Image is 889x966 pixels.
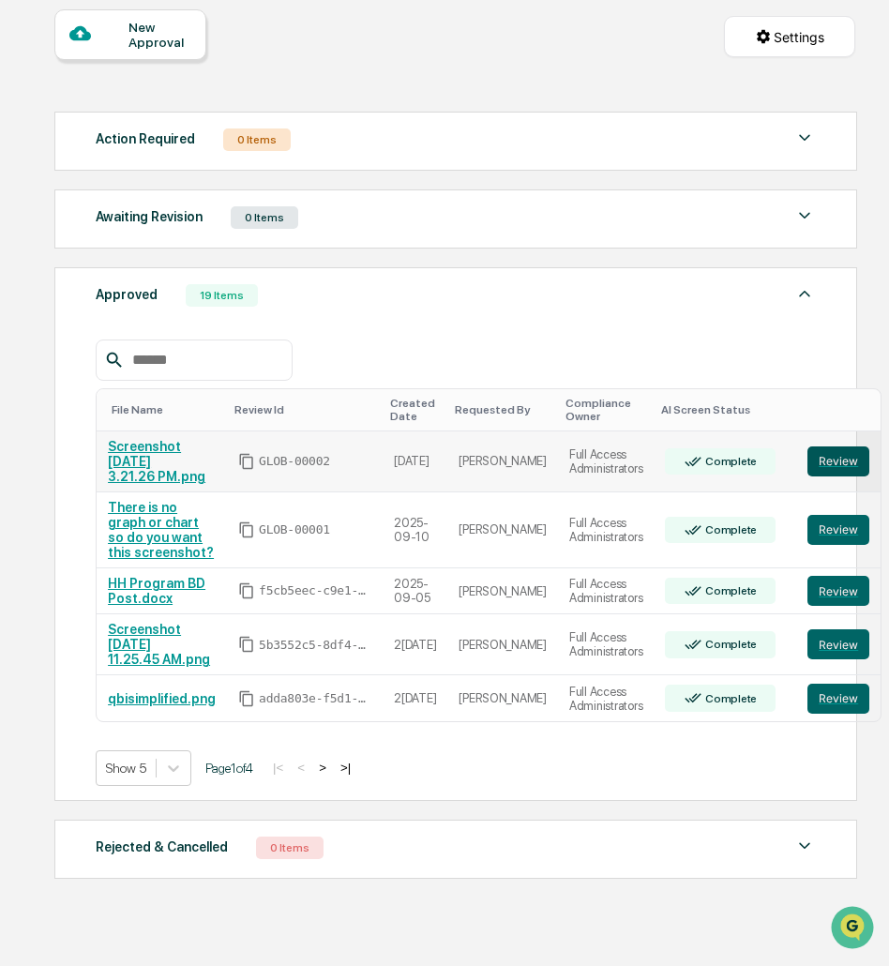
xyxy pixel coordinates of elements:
div: Action Required [96,127,195,151]
span: adda803e-f5d1-4f34-854a-c8b894f67646 [259,691,371,706]
span: Page 1 of 4 [205,761,253,776]
div: Start new chat [64,143,308,162]
div: 19 Items [186,284,258,307]
td: [PERSON_NAME] [447,675,558,721]
td: [PERSON_NAME] [447,568,558,615]
button: Review [807,515,869,545]
button: > [313,760,332,776]
span: Copy Id [238,690,255,707]
a: There is no graph or chart so do you want this screenshot? [108,500,214,560]
button: Review [807,629,869,659]
img: 1746055101610-c473b297-6a78-478c-a979-82029cc54cd1 [19,143,53,177]
span: Copy Id [238,582,255,599]
td: [PERSON_NAME] [447,431,558,492]
button: Settings [724,16,855,57]
button: Start new chat [319,149,341,172]
div: Toggle SortBy [811,403,873,416]
td: Full Access Administrators [558,431,654,492]
td: 2025-09-05 [383,568,447,615]
a: 🗄️Attestations [128,229,240,263]
button: Review [807,576,869,606]
td: 2[DATE] [383,614,447,675]
div: Rejected & Cancelled [96,835,228,859]
img: caret [793,204,816,227]
button: >| [335,760,356,776]
span: Data Lookup [38,272,118,291]
a: qbisimplified.png [108,691,216,706]
div: Toggle SortBy [234,403,375,416]
a: Screenshot [DATE] 11.25.45 AM.png [108,622,210,667]
div: We're available if you need us! [64,162,237,177]
button: < [292,760,310,776]
div: 0 Items [256,837,324,859]
div: Toggle SortBy [565,397,646,423]
td: Full Access Administrators [558,675,654,721]
td: [PERSON_NAME] [447,492,558,568]
img: caret [793,282,816,305]
span: Copy Id [238,521,255,538]
span: Attestations [155,236,233,255]
div: Complete [701,584,757,597]
div: Toggle SortBy [455,403,550,416]
div: Complete [701,523,757,536]
span: GLOB-00001 [259,522,330,537]
span: 5b3552c5-8df4-4e77-91bd-8494e0ebd622 [259,638,371,653]
div: 0 Items [231,206,298,229]
td: Full Access Administrators [558,614,654,675]
div: 0 Items [223,128,291,151]
a: 🖐️Preclearance [11,229,128,263]
span: Preclearance [38,236,121,255]
button: Review [807,446,869,476]
div: 🔎 [19,274,34,289]
span: Copy Id [238,453,255,470]
td: Full Access Administrators [558,568,654,615]
img: caret [793,835,816,857]
div: Toggle SortBy [390,397,440,423]
img: caret [793,127,816,149]
span: Pylon [187,318,227,332]
td: 2[DATE] [383,675,447,721]
div: 🗄️ [136,238,151,253]
div: Approved [96,282,158,307]
div: New Approval [128,20,191,50]
button: |< [267,760,289,776]
span: GLOB-00002 [259,454,330,469]
span: Copy Id [238,636,255,653]
button: Review [807,684,869,714]
div: Toggle SortBy [661,403,789,416]
div: 🖐️ [19,238,34,253]
a: HH Program BD Post.docx [108,576,205,606]
p: How can we help? [19,39,341,69]
div: Awaiting Revision [96,204,203,229]
a: Powered byPylon [132,317,227,332]
div: Complete [701,638,757,651]
a: Screenshot [DATE] 3.21.26 PM.png [108,439,205,484]
span: f5cb5eec-c9e1-4be9-95b5-d5be6e89772a [259,583,371,598]
div: Toggle SortBy [112,403,219,416]
div: Complete [701,455,757,468]
a: 🔎Data Lookup [11,264,126,298]
td: 2025-09-10 [383,492,447,568]
iframe: Open customer support [829,904,880,955]
div: Complete [701,692,757,705]
td: [DATE] [383,431,447,492]
td: [PERSON_NAME] [447,614,558,675]
td: Full Access Administrators [558,492,654,568]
